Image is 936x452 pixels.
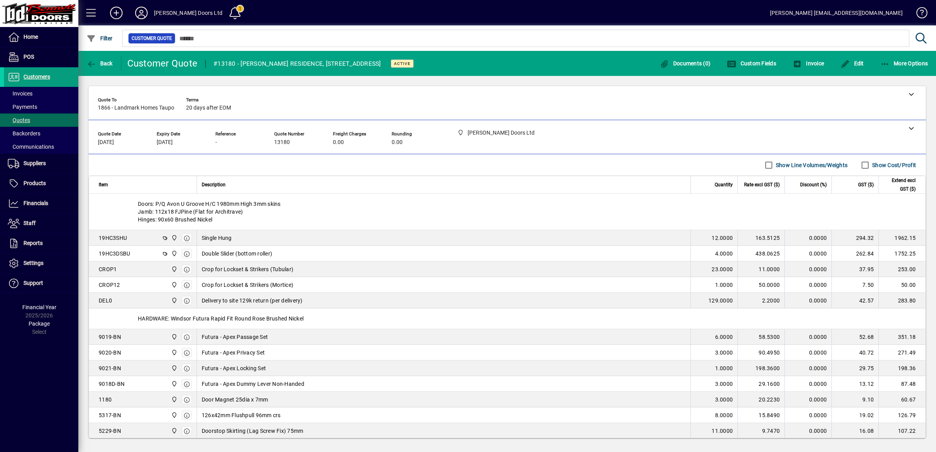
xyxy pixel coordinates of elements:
td: 0.0000 [784,392,831,407]
span: Futura - Apex Privacy Set [202,349,265,357]
span: 1.0000 [715,364,733,372]
div: 5317-BN [99,411,121,419]
td: 29.75 [831,360,878,376]
span: 11.0000 [712,427,733,435]
span: Bennett Doors Ltd [169,427,178,435]
td: 351.18 [878,329,925,345]
span: Rate excl GST ($) [744,180,780,189]
span: Quotes [8,117,30,123]
span: Settings [23,260,43,266]
div: 9018D-BN [99,380,125,388]
td: 283.80 [878,293,925,308]
span: Description [202,180,226,189]
span: Backorders [8,130,40,137]
span: Invoices [8,90,33,97]
button: Back [85,56,115,70]
span: Staff [23,220,36,226]
a: Communications [4,140,78,153]
td: 0.0000 [784,407,831,423]
span: Bennett Doors Ltd [169,333,178,341]
span: 3.0000 [715,380,733,388]
td: 107.22 [878,423,925,439]
div: 20.2230 [743,396,780,403]
span: Crop for Lockset & Strikers (Tubular) [202,265,293,273]
span: Item [99,180,108,189]
span: 13180 [274,139,290,146]
button: Edit [838,56,866,70]
button: Invoice [791,56,826,70]
td: 0.0000 [784,277,831,293]
td: 294.32 [831,230,878,246]
td: 60.67 [878,392,925,407]
span: Delivery to site 129k return (per delivery) [202,297,303,304]
td: 1752.25 [878,246,925,261]
span: Home [23,34,38,40]
td: 19.02 [831,407,878,423]
div: [PERSON_NAME] Doors Ltd [154,7,222,19]
span: Customers [23,74,50,80]
span: Bennett Doors Ltd [169,296,178,305]
span: Door Magnet 25dia x 7mm [202,396,268,403]
span: Futura - Apex Dummy Lever Non-Handed [202,380,304,388]
span: Bennett Doors Ltd [169,380,178,388]
button: Documents (0) [658,56,712,70]
a: POS [4,47,78,67]
td: 9.10 [831,392,878,407]
div: 9019-BN [99,333,121,341]
span: Futura - Apex Passage Set [202,333,268,341]
span: Customer Quote [132,34,172,42]
button: Profile [129,6,154,20]
span: Suppliers [23,160,46,166]
td: 0.0000 [784,261,831,277]
span: Reports [23,240,43,246]
div: [PERSON_NAME] [EMAIL_ADDRESS][DOMAIN_NAME] [770,7,903,19]
a: Home [4,27,78,47]
span: Custom Fields [727,60,776,67]
div: 2.2000 [743,297,780,304]
td: 271.49 [878,345,925,360]
td: 42.57 [831,293,878,308]
span: Crop for Lockset & Strikers (Mortice) [202,281,293,289]
td: 0.0000 [784,423,831,439]
div: 5229-BN [99,427,121,435]
button: Custom Fields [725,56,778,70]
span: Communications [8,144,54,150]
td: 7.50 [831,277,878,293]
span: Extend excl GST ($) [884,176,916,193]
span: Edit [840,60,864,67]
a: Knowledge Base [911,2,926,27]
div: 1180 [99,396,112,403]
span: 20 days after EOM [186,105,231,111]
span: 3.0000 [715,396,733,403]
span: 12.0000 [712,234,733,242]
span: 23.0000 [712,265,733,273]
div: 29.1600 [743,380,780,388]
div: 198.3600 [743,364,780,372]
a: Support [4,274,78,293]
span: Bennett Doors Ltd [169,249,178,258]
td: 0.0000 [784,246,831,261]
span: Support [23,280,43,286]
a: Quotes [4,113,78,127]
td: 253.00 [878,261,925,277]
span: POS [23,54,34,60]
label: Show Cost/Profit [871,161,916,169]
span: Futura - Apex Locking Set [202,364,266,372]
td: 262.84 [831,246,878,261]
span: Package [29,321,50,327]
a: Backorders [4,127,78,140]
div: Customer Quote [127,57,198,70]
td: 13.12 [831,376,878,392]
a: Products [4,174,78,193]
td: 0.0000 [784,293,831,308]
span: [DATE] [98,139,114,146]
span: Bennett Doors Ltd [169,234,178,242]
a: Invoices [4,87,78,100]
label: Show Line Volumes/Weights [774,161,847,169]
span: Back [87,60,113,67]
td: 0.0000 [784,230,831,246]
td: 126.79 [878,407,925,423]
div: DEL0 [99,297,112,304]
td: 0.0000 [784,376,831,392]
td: 198.36 [878,360,925,376]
